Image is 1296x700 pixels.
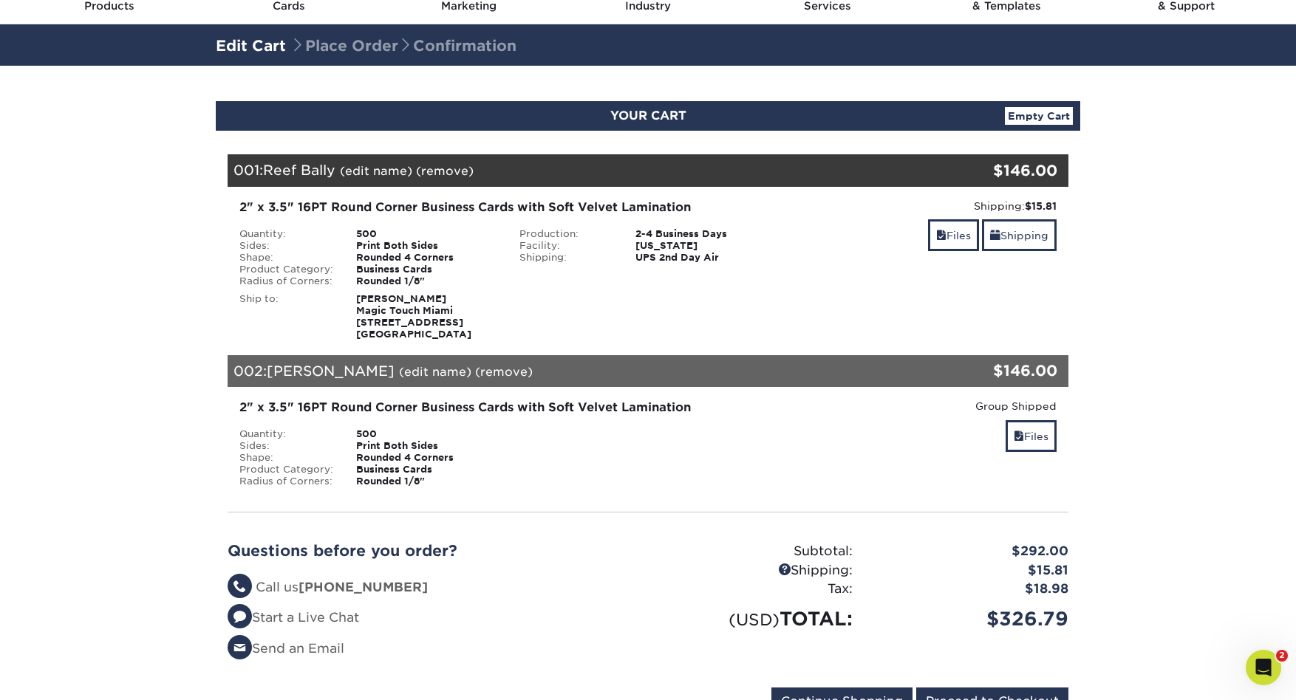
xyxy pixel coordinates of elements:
[1246,650,1281,685] iframe: Intercom live chat
[610,109,686,123] span: YOUR CART
[982,219,1057,251] a: Shipping
[990,230,1000,241] span: shipping
[345,252,508,264] div: Rounded 4 Corners
[1276,650,1288,662] span: 2
[228,264,345,275] div: Product Category:
[267,363,395,379] span: [PERSON_NAME]
[356,293,471,340] strong: [PERSON_NAME] Magic Touch Miami [STREET_ADDRESS] [GEOGRAPHIC_DATA]
[239,199,777,216] div: 2" x 3.5" 16PT Round Corner Business Cards with Soft Velvet Lamination
[228,542,637,560] h2: Questions before you order?
[928,159,1057,182] div: $146.00
[648,605,864,633] div: TOTAL:
[624,252,788,264] div: UPS 2nd Day Air
[864,580,1080,599] div: $18.98
[864,561,1080,580] div: $15.81
[345,476,508,487] div: Rounded 1/8"
[290,37,516,55] span: Place Order Confirmation
[228,355,928,388] div: 002:
[648,580,864,599] div: Tax:
[228,252,345,264] div: Shape:
[1005,107,1073,125] a: Empty Cart
[345,264,508,275] div: Business Cards
[508,228,625,240] div: Production:
[228,452,345,464] div: Shape:
[345,228,508,240] div: 500
[1006,420,1057,452] a: Files
[648,561,864,580] div: Shipping:
[648,542,864,561] div: Subtotal:
[416,164,474,178] a: (remove)
[864,605,1080,633] div: $326.79
[1025,200,1057,212] strong: $15.81
[864,542,1080,561] div: $292.00
[345,452,508,464] div: Rounded 4 Corners
[228,464,345,476] div: Product Category:
[1014,430,1024,442] span: files
[340,164,412,178] a: (edit name)
[228,275,345,287] div: Radius of Corners:
[216,37,286,55] a: Edit Cart
[624,228,788,240] div: 2-4 Business Days
[729,610,780,629] small: (USD)
[228,240,345,252] div: Sides:
[624,240,788,252] div: [US_STATE]
[228,641,344,656] a: Send an Email
[345,464,508,476] div: Business Cards
[345,440,508,452] div: Print Both Sides
[228,228,345,240] div: Quantity:
[345,240,508,252] div: Print Both Sides
[228,476,345,487] div: Radius of Corners:
[345,428,508,440] div: 500
[299,580,428,594] strong: [PHONE_NUMBER]
[228,610,359,625] a: Start a Live Chat
[228,578,637,597] li: Call us
[345,275,508,287] div: Rounded 1/8"
[228,293,345,340] div: Ship to:
[228,440,345,452] div: Sides:
[228,428,345,440] div: Quantity:
[508,240,625,252] div: Facility:
[799,399,1057,414] div: Group Shipped
[239,399,777,416] div: 2" x 3.5" 16PT Round Corner Business Cards with Soft Velvet Lamination
[928,219,979,251] a: Files
[228,154,928,187] div: 001:
[936,230,947,241] span: files
[928,360,1057,382] div: $146.00
[4,655,126,695] iframe: Google Customer Reviews
[263,162,335,178] span: Reef Bally
[508,252,625,264] div: Shipping:
[475,365,533,379] a: (remove)
[799,199,1057,213] div: Shipping:
[399,365,471,379] a: (edit name)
